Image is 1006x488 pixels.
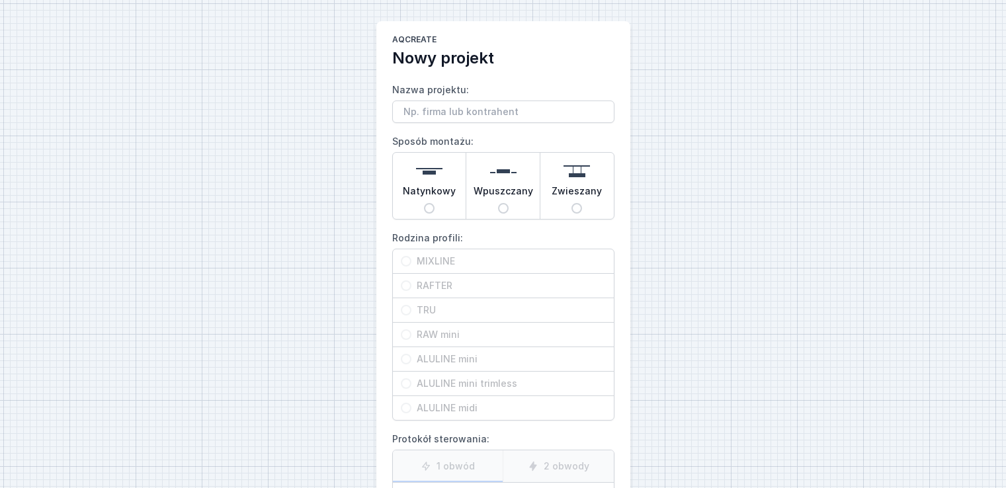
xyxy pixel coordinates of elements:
img: recessed.svg [490,158,517,184]
label: Nazwa projektu: [392,79,614,123]
input: Nazwa projektu: [392,101,614,123]
span: Natynkowy [403,184,456,203]
input: Zwieszany [571,203,582,214]
img: surface.svg [416,158,442,184]
h2: Nowy projekt [392,48,614,69]
h1: AQcreate [392,34,614,48]
img: suspended.svg [564,158,590,184]
span: Wpuszczany [474,184,533,203]
span: Zwieszany [552,184,602,203]
label: Rodzina profili: [392,227,614,421]
input: Wpuszczany [498,203,509,214]
label: Sposób montażu: [392,131,614,220]
input: Natynkowy [424,203,435,214]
